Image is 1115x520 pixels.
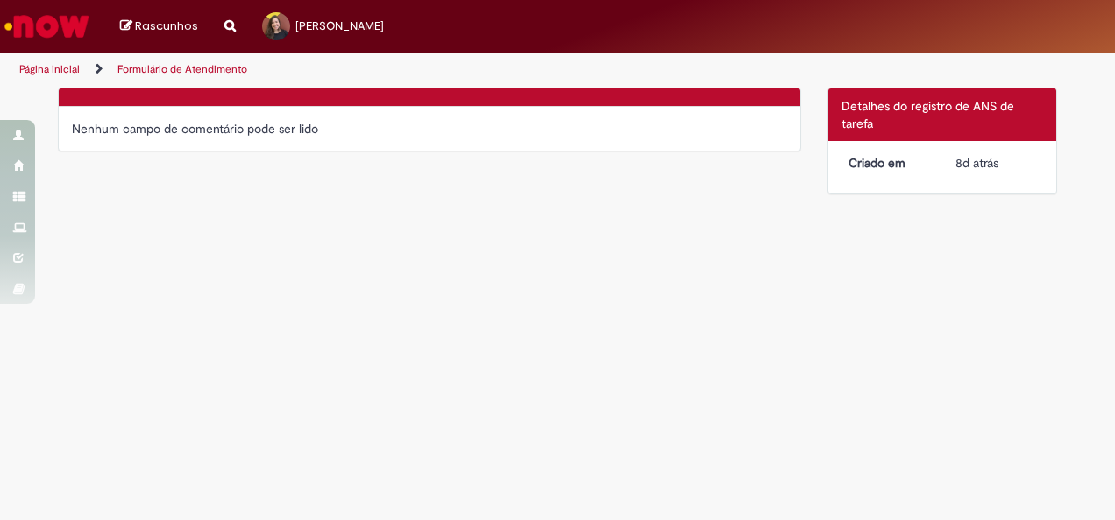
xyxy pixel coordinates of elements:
[2,9,92,44] img: ServiceNow
[955,154,1037,172] div: 21/08/2025 16:27:22
[135,18,198,34] span: Rascunhos
[835,154,943,172] dt: Criado em
[955,155,998,171] time: 21/08/2025 16:27:22
[72,120,787,137] div: Nenhum campo de comentário pode ser lido
[120,18,198,35] a: Rascunhos
[295,18,384,33] span: [PERSON_NAME]
[19,62,80,76] a: Página inicial
[13,53,730,86] ul: Trilhas de página
[955,155,998,171] span: 8d atrás
[117,62,247,76] a: Formulário de Atendimento
[842,98,1014,131] span: Detalhes do registro de ANS de tarefa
